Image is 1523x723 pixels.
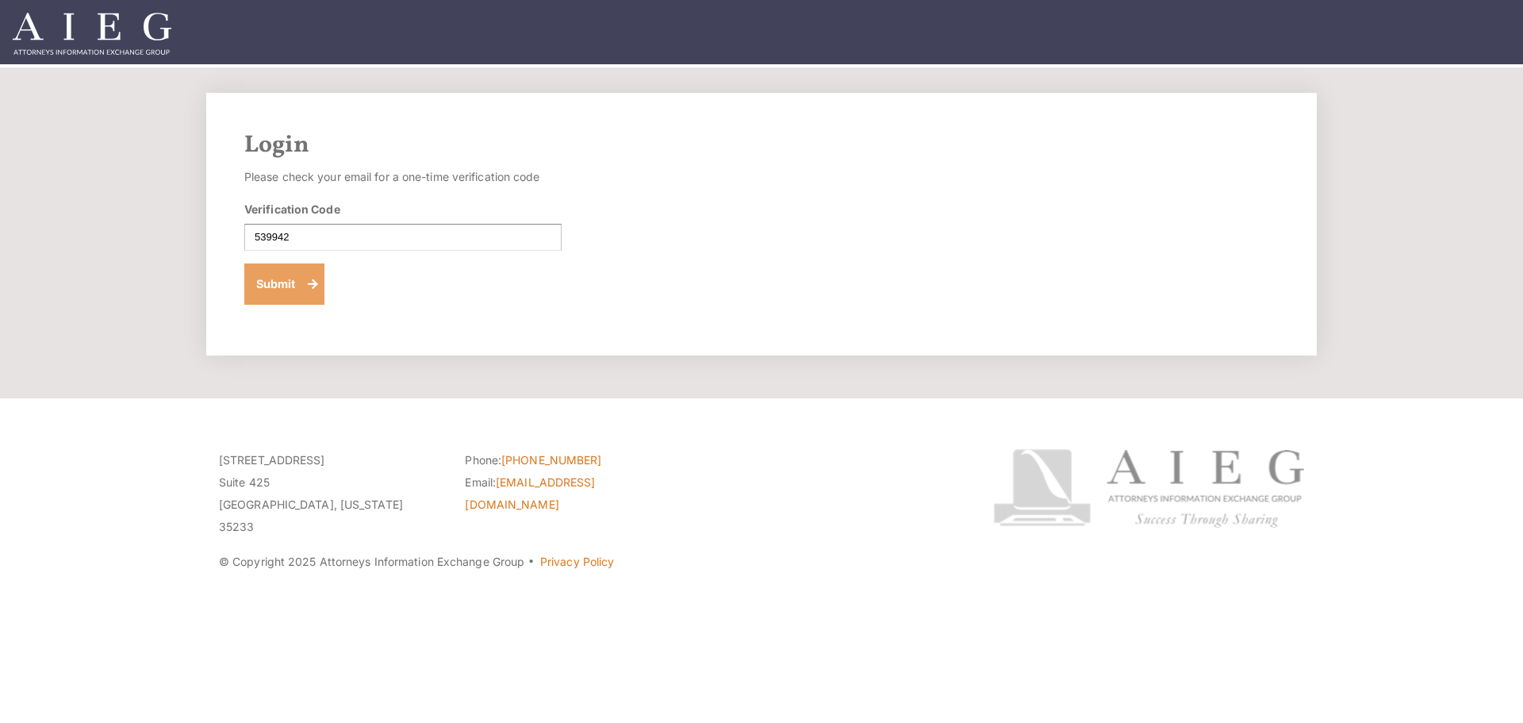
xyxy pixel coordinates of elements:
li: Email: [465,471,687,516]
p: © Copyright 2025 Attorneys Information Exchange Group [219,551,934,573]
h2: Login [244,131,1279,160]
p: Please check your email for a one-time verification code [244,166,562,188]
li: Phone: [465,449,687,471]
a: Privacy Policy [540,555,614,568]
img: Attorneys Information Exchange Group [13,13,171,55]
a: [EMAIL_ADDRESS][DOMAIN_NAME] [465,475,595,511]
a: [PHONE_NUMBER] [501,453,601,467]
label: Verification Code [244,201,340,217]
p: [STREET_ADDRESS] Suite 425 [GEOGRAPHIC_DATA], [US_STATE] 35233 [219,449,441,538]
button: Submit [244,263,324,305]
span: · [527,561,535,569]
img: Attorneys Information Exchange Group logo [993,449,1304,528]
